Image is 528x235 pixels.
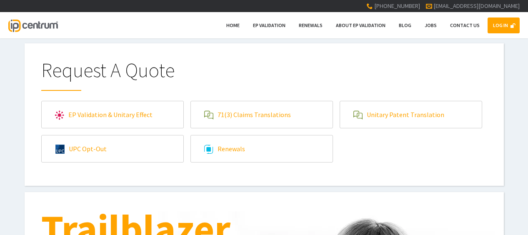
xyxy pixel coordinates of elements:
[191,101,333,128] a: 71(3) Claims Translations
[433,2,520,10] a: [EMAIL_ADDRESS][DOMAIN_NAME]
[41,60,487,91] h1: Request A Quote
[226,22,240,28] span: Home
[299,22,323,28] span: Renewals
[340,101,482,128] a: Unitary Patent Translation
[450,22,480,28] span: Contact Us
[425,22,437,28] span: Jobs
[42,135,183,162] a: UPC Opt-Out
[399,22,411,28] span: Blog
[445,17,485,33] a: Contact Us
[248,17,291,33] a: EP Validation
[393,17,417,33] a: Blog
[42,101,183,128] a: EP Validation & Unitary Effect
[253,22,285,28] span: EP Validation
[221,17,245,33] a: Home
[293,17,328,33] a: Renewals
[330,17,391,33] a: About EP Validation
[419,17,442,33] a: Jobs
[191,135,333,162] a: Renewals
[488,17,520,33] a: LOG IN
[55,145,65,154] img: upc.svg
[8,12,58,38] a: IP Centrum
[336,22,385,28] span: About EP Validation
[374,2,420,10] span: [PHONE_NUMBER]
